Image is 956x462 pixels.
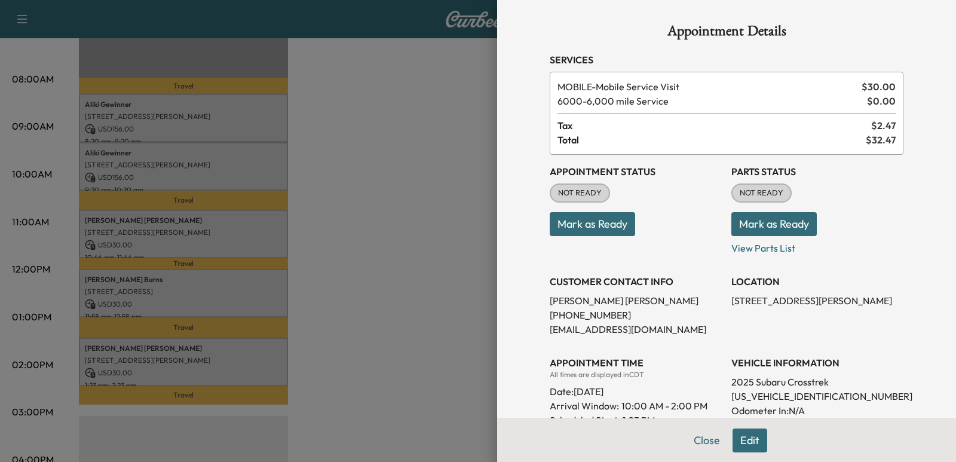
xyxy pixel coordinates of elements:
[550,308,722,322] p: [PHONE_NUMBER]
[550,164,722,179] h3: Appointment Status
[731,403,903,418] p: Odometer In: N/A
[621,399,707,413] span: 10:00 AM - 2:00 PM
[733,429,767,452] button: Edit
[550,356,722,370] h3: APPOINTMENT TIME
[550,212,635,236] button: Mark as Ready
[550,399,722,413] p: Arrival Window:
[871,118,896,133] span: $ 2.47
[551,187,609,199] span: NOT READY
[550,293,722,308] p: [PERSON_NAME] [PERSON_NAME]
[731,293,903,308] p: [STREET_ADDRESS][PERSON_NAME]
[550,24,903,43] h1: Appointment Details
[557,133,866,147] span: Total
[731,164,903,179] h3: Parts Status
[557,94,862,108] span: 6,000 mile Service
[731,236,903,255] p: View Parts List
[557,118,871,133] span: Tax
[862,79,896,94] span: $ 30.00
[623,413,655,427] p: 1:23 PM
[731,274,903,289] h3: LOCATION
[731,375,903,389] p: 2025 Subaru Crosstrek
[686,429,728,452] button: Close
[731,389,903,403] p: [US_VEHICLE_IDENTIFICATION_NUMBER]
[550,413,620,427] p: Scheduled Start:
[866,133,896,147] span: $ 32.47
[867,94,896,108] span: $ 0.00
[550,370,722,380] div: All times are displayed in CDT
[550,380,722,399] div: Date: [DATE]
[733,187,790,199] span: NOT READY
[731,356,903,370] h3: VEHICLE INFORMATION
[731,212,817,236] button: Mark as Ready
[550,274,722,289] h3: CUSTOMER CONTACT INFO
[550,322,722,336] p: [EMAIL_ADDRESS][DOMAIN_NAME]
[550,53,903,67] h3: Services
[557,79,857,94] span: Mobile Service Visit
[731,418,903,432] p: Odometer Out: N/A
